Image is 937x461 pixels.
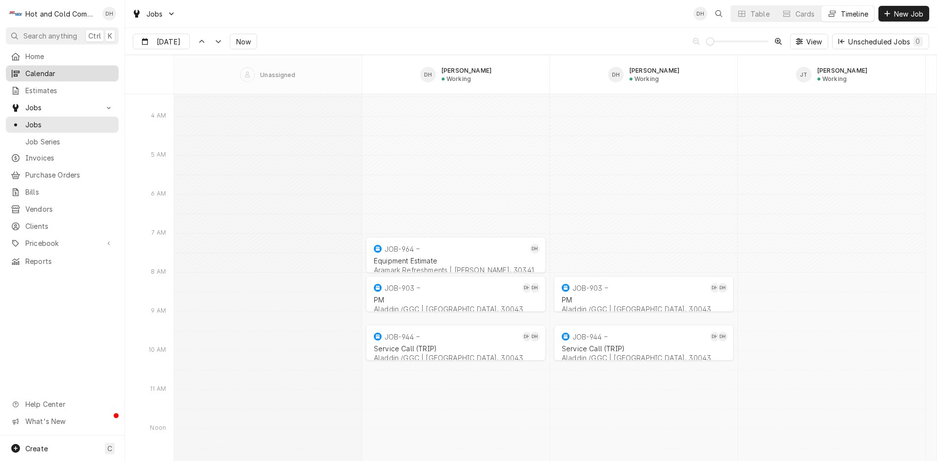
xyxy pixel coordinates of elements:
div: Timeline [841,9,868,19]
button: Now [230,34,257,49]
div: Daryl Harris's Avatar [522,283,532,293]
span: New Job [892,9,925,19]
div: DH [530,283,540,293]
a: Vendors [6,201,119,217]
span: Home [25,51,114,61]
div: DH [530,332,540,341]
div: DH [420,67,436,82]
div: JOB-964 [385,245,414,253]
div: Jason Thomason's Avatar [796,67,812,82]
div: DH [530,244,540,254]
div: David Harris's Avatar [718,283,728,293]
span: Ctrl [88,31,101,41]
div: [PERSON_NAME] [630,67,679,74]
div: [PERSON_NAME] [817,67,867,74]
div: DH [718,283,728,293]
div: Cards [795,9,815,19]
span: Bills [25,187,114,197]
a: Job Series [6,134,119,150]
button: New Job [878,6,929,21]
button: Open search [711,6,727,21]
div: SPACE for context menu [174,55,926,94]
a: Purchase Orders [6,167,119,183]
div: David Harris's Avatar [530,332,540,341]
a: Go to What's New [6,413,119,429]
div: 11 AM [145,385,171,396]
div: H [9,7,22,20]
div: DH [522,332,532,341]
div: 4 AM [146,112,171,122]
a: Calendar [6,65,119,81]
div: 6 AM [146,190,171,200]
span: K [108,31,112,41]
div: JOB-903 [572,284,602,292]
span: Vendors [25,204,114,214]
span: Invoices [25,153,114,163]
div: Daryl Harris's Avatar [530,244,540,254]
div: DH [710,283,720,293]
div: DH [608,67,624,82]
div: Working [634,75,659,82]
span: Create [25,444,48,453]
span: Jobs [25,120,114,130]
div: Daryl Harris's Avatar [710,283,720,293]
div: DH [522,283,532,293]
a: Invoices [6,150,119,166]
div: PM [374,296,538,304]
a: Estimates [6,82,119,99]
a: Clients [6,218,119,234]
a: Go to Pricebook [6,235,119,251]
div: JOB-944 [572,333,602,341]
span: Reports [25,256,114,266]
div: PM [562,296,726,304]
button: Search anythingCtrlK [6,27,119,44]
a: Go to Jobs [128,6,180,22]
div: Working [447,75,471,82]
div: Noon [145,424,171,435]
div: Equipment Estimate [374,257,538,265]
div: David Harris's Avatar [530,283,540,293]
span: Job Series [25,137,114,147]
a: Jobs [6,117,119,133]
span: Jobs [25,102,99,113]
div: DH [710,332,720,341]
div: [PERSON_NAME] [442,67,491,74]
div: Working [822,75,847,82]
div: Daryl Harris's Avatar [522,332,532,341]
div: Daryl Harris's Avatar [693,7,707,20]
div: Daryl Harris's Avatar [710,332,720,341]
span: Help Center [25,399,113,409]
a: Bills [6,184,119,200]
span: Purchase Orders [25,170,114,180]
a: Reports [6,253,119,269]
div: David Harris's Avatar [608,67,624,82]
div: DH [693,7,707,20]
div: Hot and Cold Commercial Kitchens, Inc. [25,9,97,19]
span: Search anything [23,31,77,41]
div: Service Call (TRIP) [562,344,726,353]
span: Calendar [25,68,114,79]
div: David Harris's Avatar [718,332,728,341]
span: C [107,443,112,454]
button: View [790,34,829,49]
button: Unscheduled Jobs0 [832,34,929,49]
div: Hot and Cold Commercial Kitchens, Inc.'s Avatar [9,7,22,20]
div: 9 AM [146,307,171,318]
div: Unscheduled Jobs [848,37,923,47]
span: Jobs [146,9,163,19]
a: Go to Help Center [6,396,119,412]
div: DH [102,7,116,20]
a: Go to Jobs [6,100,119,116]
a: Home [6,48,119,64]
span: What's New [25,416,113,426]
div: Service Call (TRIP) [374,344,538,353]
span: Now [234,37,253,47]
div: DH [718,332,728,341]
div: Unassigned [260,71,295,79]
span: View [804,37,824,47]
button: [DATE] [133,34,190,49]
div: 8 AM [146,268,171,279]
span: Clients [25,221,114,231]
div: JOB-944 [385,333,414,341]
span: Pricebook [25,238,99,248]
